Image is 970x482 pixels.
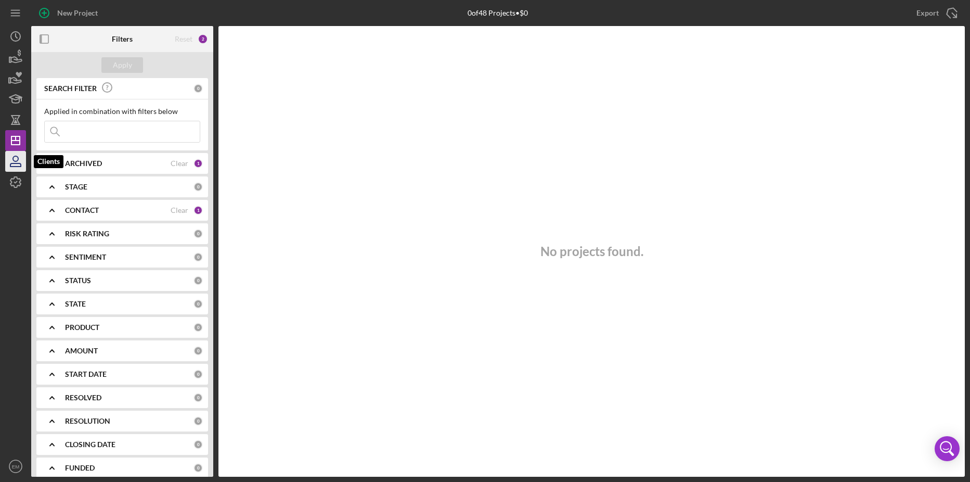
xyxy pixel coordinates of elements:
[540,244,643,259] h3: No projects found.
[193,159,203,168] div: 1
[57,3,98,23] div: New Project
[906,3,965,23] button: Export
[193,206,203,215] div: 1
[193,276,203,285] div: 0
[171,159,188,168] div: Clear
[175,35,192,43] div: Reset
[193,463,203,473] div: 0
[65,440,115,449] b: CLOSING DATE
[193,323,203,332] div: 0
[31,3,108,23] button: New Project
[65,323,99,332] b: PRODUCT
[101,57,143,73] button: Apply
[65,206,99,214] b: CONTACT
[65,417,110,425] b: RESOLUTION
[44,107,200,116] div: Applied in combination with filters below
[5,456,26,477] button: EM
[193,416,203,426] div: 0
[112,35,133,43] b: Filters
[65,394,101,402] b: RESOLVED
[916,3,939,23] div: Export
[193,440,203,449] div: 0
[65,347,98,355] b: AMOUNT
[65,464,95,472] b: FUNDED
[65,300,86,308] b: STATE
[65,183,87,191] b: STAGE
[935,436,960,461] div: Open Intercom Messenger
[193,370,203,379] div: 0
[65,253,106,261] b: SENTIMENT
[198,34,208,44] div: 2
[65,370,107,378] b: START DATE
[193,182,203,192] div: 0
[468,9,528,17] div: 0 of 48 Projects • $0
[193,299,203,309] div: 0
[193,229,203,238] div: 0
[193,346,203,356] div: 0
[113,57,132,73] div: Apply
[193,393,203,402] div: 0
[12,464,19,470] text: EM
[65,159,102,168] b: ARCHIVED
[171,206,188,214] div: Clear
[44,84,97,93] b: SEARCH FILTER
[193,252,203,262] div: 0
[65,276,91,285] b: STATUS
[193,84,203,93] div: 0
[65,230,109,238] b: RISK RATING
